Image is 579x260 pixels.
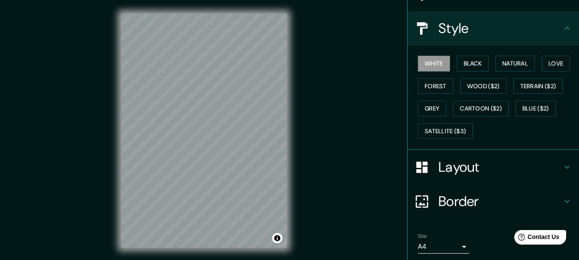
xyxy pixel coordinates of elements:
div: Layout [408,150,579,184]
div: A4 [418,240,469,254]
button: Love [542,56,570,72]
h4: Layout [438,158,562,176]
button: Terrain ($2) [513,78,563,94]
button: Grey [418,101,446,117]
button: Natural [495,56,535,72]
button: Blue ($2) [516,101,556,117]
label: Size [418,233,427,240]
canvas: Map [121,14,287,248]
button: Satellite ($3) [418,123,473,139]
button: White [418,56,450,72]
button: Black [457,56,489,72]
div: Border [408,184,579,218]
div: Style [408,11,579,45]
button: Wood ($2) [460,78,507,94]
iframe: Help widget launcher [503,227,570,251]
button: Cartoon ($2) [453,101,509,117]
h4: Border [438,193,562,210]
button: Forest [418,78,453,94]
h4: Style [438,20,562,37]
button: Toggle attribution [272,233,282,243]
